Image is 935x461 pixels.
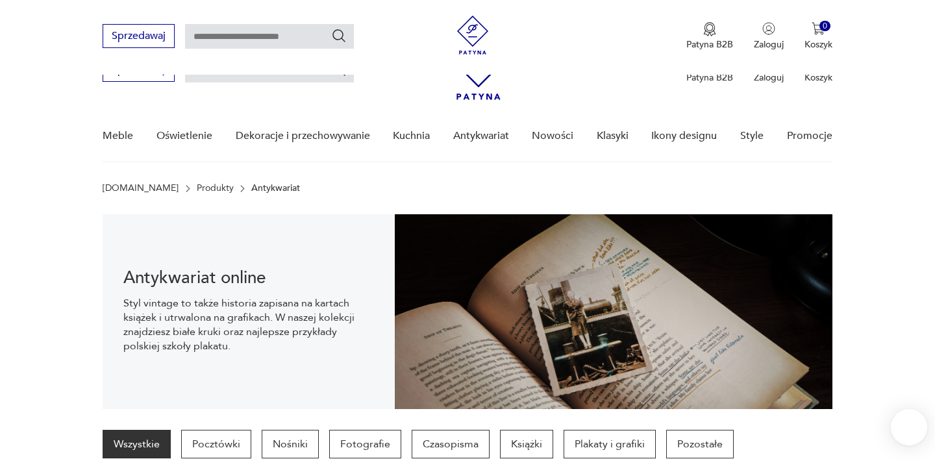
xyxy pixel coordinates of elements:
[103,430,171,458] a: Wszystkie
[754,38,784,51] p: Zaloguj
[754,71,784,84] p: Zaloguj
[686,22,733,51] button: Patyna B2B
[762,22,775,35] img: Ikonka użytkownika
[453,111,509,161] a: Antykwariat
[564,430,656,458] a: Plakaty i grafiki
[103,24,175,48] button: Sprzedawaj
[412,430,490,458] a: Czasopisma
[891,409,927,445] iframe: Smartsupp widget button
[500,430,553,458] a: Książki
[236,111,370,161] a: Dekoracje i przechowywanie
[804,22,832,51] button: 0Koszyk
[804,38,832,51] p: Koszyk
[262,430,319,458] a: Nośniki
[812,22,825,35] img: Ikona koszyka
[453,16,492,55] img: Patyna - sklep z meblami i dekoracjami vintage
[686,71,733,84] p: Patyna B2B
[123,296,373,353] p: Styl vintage to także historia zapisana na kartach książek i utrwalona na grafikach. W naszej kol...
[651,111,717,161] a: Ikony designu
[532,111,573,161] a: Nowości
[197,183,234,193] a: Produkty
[666,430,734,458] a: Pozostałe
[787,111,832,161] a: Promocje
[123,270,373,286] h1: Antykwariat online
[754,22,784,51] button: Zaloguj
[819,21,830,32] div: 0
[103,66,175,75] a: Sprzedawaj
[156,111,212,161] a: Oświetlenie
[103,111,133,161] a: Meble
[181,430,251,458] a: Pocztówki
[251,183,300,193] p: Antykwariat
[329,430,401,458] a: Fotografie
[597,111,629,161] a: Klasyki
[103,183,179,193] a: [DOMAIN_NAME]
[740,111,764,161] a: Style
[703,22,716,36] img: Ikona medalu
[331,28,347,44] button: Szukaj
[395,214,832,409] img: c8a9187830f37f141118a59c8d49ce82.jpg
[686,22,733,51] a: Ikona medaluPatyna B2B
[804,71,832,84] p: Koszyk
[393,111,430,161] a: Kuchnia
[686,38,733,51] p: Patyna B2B
[103,32,175,42] a: Sprzedawaj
